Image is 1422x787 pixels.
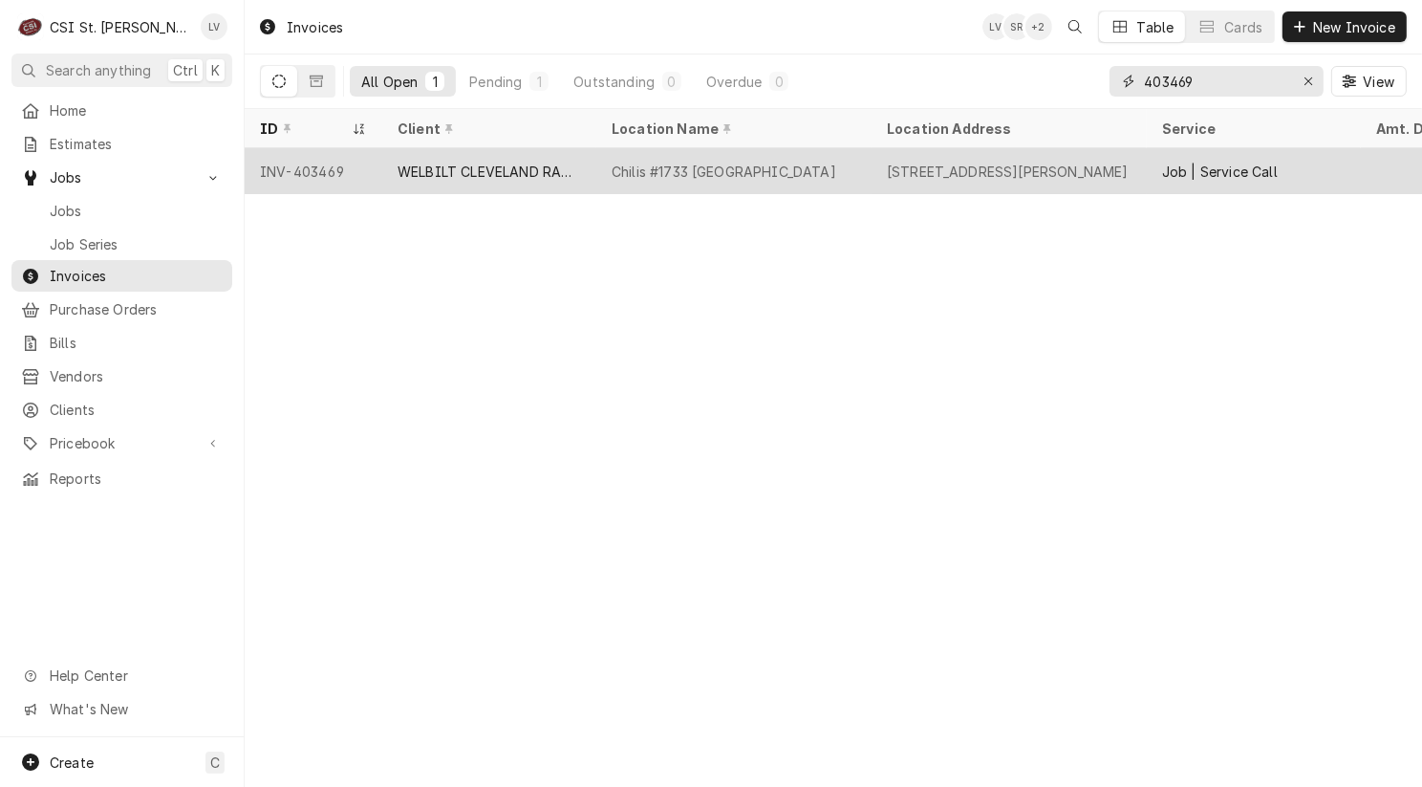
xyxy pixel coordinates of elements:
[11,660,232,691] a: Go to Help Center
[429,72,441,92] div: 1
[11,427,232,459] a: Go to Pricebook
[17,13,44,40] div: CSI St. Louis's Avatar
[11,361,232,392] a: Vendors
[1025,13,1052,40] div: + 2
[50,134,223,154] span: Estimates
[11,229,232,260] a: Job Series
[1359,72,1398,92] span: View
[50,234,223,254] span: Job Series
[1309,17,1399,37] span: New Invoice
[1003,13,1030,40] div: SR
[11,54,232,87] button: Search anythingCtrlK
[573,72,655,92] div: Outstanding
[50,299,223,319] span: Purchase Orders
[612,119,852,139] div: Location Name
[50,100,223,120] span: Home
[1331,66,1407,97] button: View
[11,195,232,227] a: Jobs
[50,666,221,686] span: Help Center
[11,394,232,426] a: Clients
[50,699,221,719] span: What's New
[11,260,232,292] a: Invoices
[1293,66,1324,97] button: Erase input
[1224,17,1262,37] div: Cards
[173,60,198,80] span: Ctrl
[50,433,194,453] span: Pricebook
[50,366,223,386] span: Vendors
[1162,162,1278,182] div: Job | Service Call
[50,266,223,286] span: Invoices
[50,469,223,489] span: Reports
[11,162,232,193] a: Go to Jobs
[11,128,232,160] a: Estimates
[361,72,418,92] div: All Open
[50,201,223,221] span: Jobs
[245,148,382,194] div: INV-403469
[260,119,348,139] div: ID
[11,327,232,359] a: Bills
[201,13,227,40] div: Lisa Vestal's Avatar
[50,17,190,37] div: CSI St. [PERSON_NAME]
[533,72,545,92] div: 1
[11,463,232,494] a: Reports
[50,333,223,353] span: Bills
[1162,119,1342,139] div: Service
[211,60,220,80] span: K
[210,753,220,773] span: C
[982,13,1009,40] div: LV
[50,400,223,420] span: Clients
[887,119,1128,139] div: Location Address
[1282,11,1407,42] button: New Invoice
[398,162,581,182] div: WELBILT CLEVELAND RANGE
[706,72,762,92] div: Overdue
[201,13,227,40] div: LV
[982,13,1009,40] div: Lisa Vestal's Avatar
[1003,13,1030,40] div: Stephani Roth's Avatar
[469,72,522,92] div: Pending
[17,13,44,40] div: C
[1060,11,1090,42] button: Open search
[398,119,577,139] div: Client
[11,693,232,725] a: Go to What's New
[773,72,785,92] div: 0
[887,162,1129,182] div: [STREET_ADDRESS][PERSON_NAME]
[1144,66,1287,97] input: Keyword search
[1137,17,1174,37] div: Table
[11,95,232,126] a: Home
[11,294,232,325] a: Purchase Orders
[50,754,94,771] span: Create
[666,72,678,92] div: 0
[46,60,151,80] span: Search anything
[50,167,194,187] span: Jobs
[612,162,836,182] div: Chilis #1733 [GEOGRAPHIC_DATA]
